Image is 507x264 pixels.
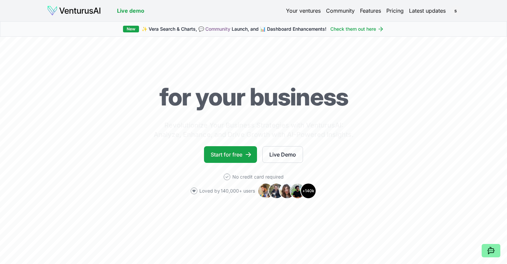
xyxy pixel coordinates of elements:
[204,146,257,163] a: Start for free
[205,26,230,32] a: Community
[142,26,326,32] span: ✨ Vera Search & Charts, 💬 Launch, and 📊 Dashboard Enhancements!
[451,6,460,15] button: s
[386,7,404,15] a: Pricing
[290,183,306,199] img: Avatar 4
[268,183,284,199] img: Avatar 2
[123,26,139,32] div: New
[330,26,384,32] a: Check them out here
[409,7,446,15] a: Latest updates
[450,5,461,16] span: s
[360,7,381,15] a: Features
[326,7,355,15] a: Community
[258,183,274,199] img: Avatar 1
[286,7,321,15] a: Your ventures
[279,183,295,199] img: Avatar 3
[117,7,144,15] a: Live demo
[262,146,303,163] a: Live Demo
[47,5,101,16] img: logo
